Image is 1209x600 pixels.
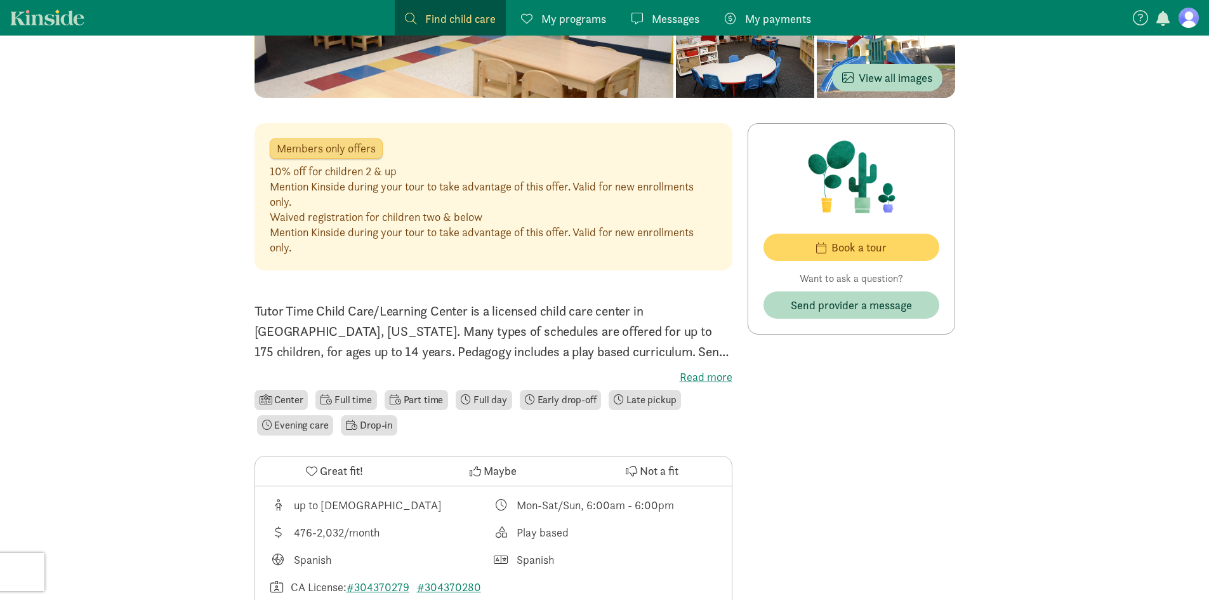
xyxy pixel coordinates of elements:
span: My programs [541,10,606,27]
span: Members only offers [277,143,376,154]
a: #304370279 [347,580,409,594]
div: Mention Kinside during your tour to take advantage of this offer. Valid for new enrollments only. [270,225,717,255]
button: Send provider a message [763,291,939,319]
li: Center [254,390,308,410]
div: Class schedule [493,497,717,514]
div: Spanish [517,551,554,568]
div: Play based [517,524,569,541]
span: Messages [652,10,699,27]
div: Average tuition for this program [270,524,494,541]
span: Send provider a message [791,297,912,314]
button: Book a tour [763,234,939,261]
li: Full time [315,390,376,410]
a: Kinside [10,10,84,25]
p: Tutor Time Child Care/Learning Center is a licensed child care center in [GEOGRAPHIC_DATA], [US_S... [254,301,732,362]
div: Waived registration for children two & below [270,210,717,225]
div: Languages spoken [493,551,717,568]
li: Late pickup [609,390,681,410]
button: Great fit! [255,457,414,486]
li: Early drop-off [520,390,602,410]
button: Maybe [414,457,572,486]
a: #304370280 [417,580,481,594]
button: View all images [832,64,942,91]
span: Book a tour [831,239,887,256]
li: Full day [456,390,512,410]
li: Drop-in [341,415,397,436]
li: Part time [385,390,448,410]
button: Not a fit [572,457,731,486]
span: Not a fit [640,462,678,479]
div: Spanish [294,551,331,568]
div: Age range for children that this provider cares for [270,497,494,514]
div: 10% off for children 2 & up [270,164,717,179]
label: Read more [254,370,732,385]
div: Mention Kinside during your tour to take advantage of this offer. Valid for new enrollments only. [270,179,717,210]
div: Mon-Sat/Sun, 6:00am - 6:00pm [517,497,674,514]
p: Want to ask a question? [763,271,939,286]
span: Maybe [484,462,517,479]
div: Languages taught [270,551,494,568]
li: Evening care [257,415,334,436]
span: My payments [745,10,811,27]
div: up to [DEMOGRAPHIC_DATA] [294,497,442,514]
div: This provider's education philosophy [493,524,717,541]
span: Find child care [425,10,496,27]
div: 476-2,032/month [294,524,380,541]
span: View all images [842,69,932,86]
span: Great fit! [320,462,363,479]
